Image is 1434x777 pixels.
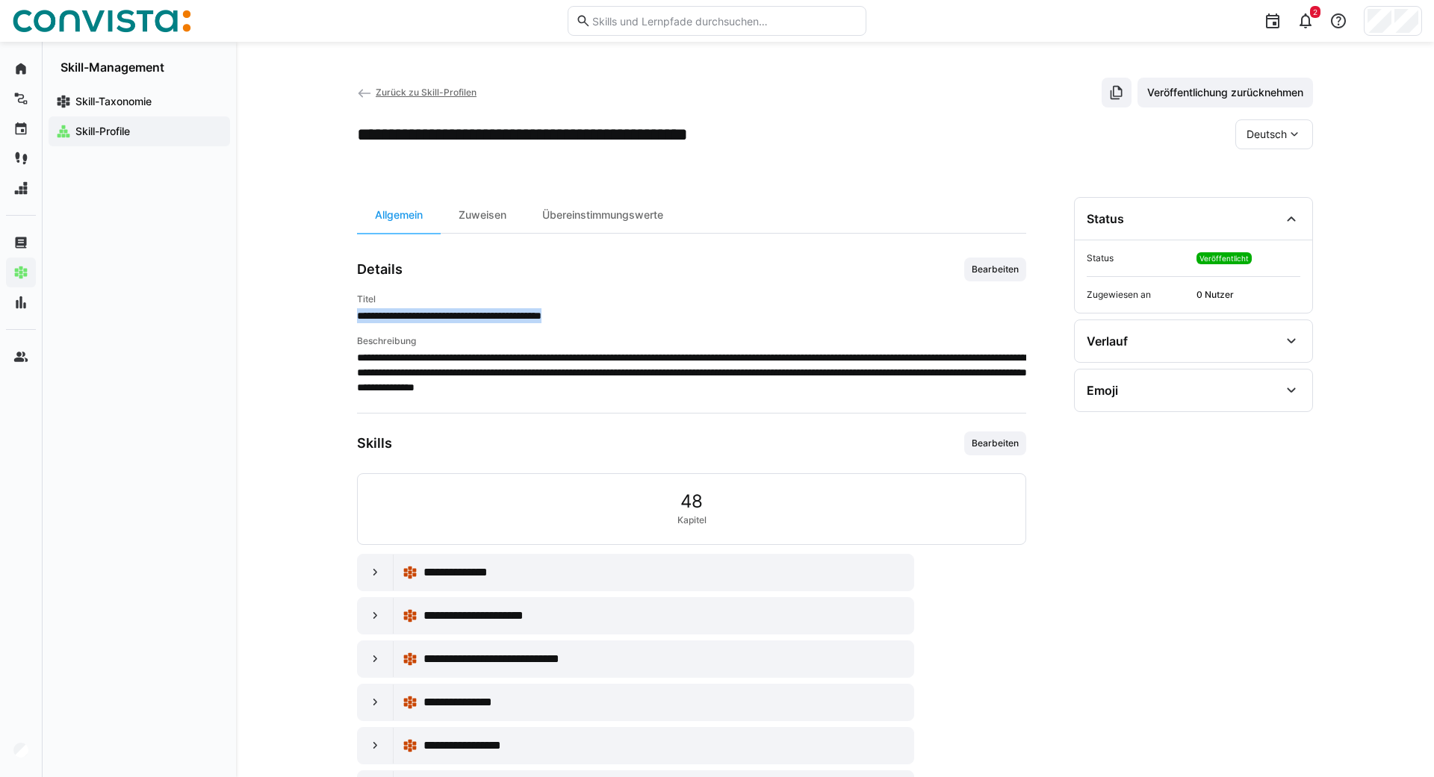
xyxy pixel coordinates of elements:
a: Zurück zu Skill-Profilen [357,87,477,98]
div: Zuweisen [441,197,524,233]
div: Verlauf [1087,334,1128,349]
div: Übereinstimmungswerte [524,197,681,233]
h3: Details [357,261,403,278]
button: Bearbeiten [964,258,1026,281]
span: Status [1087,252,1191,264]
span: Zugewiesen an [1087,289,1191,301]
input: Skills und Lernpfade durchsuchen… [591,14,858,28]
div: Allgemein [357,197,441,233]
h3: Skills [357,435,392,452]
div: Status [1087,211,1124,226]
span: Veröffentlichung zurücknehmen [1145,85,1306,100]
button: Bearbeiten [964,431,1026,455]
span: Bearbeiten [970,263,1020,275]
span: 2 [1313,7,1317,16]
h4: Beschreibung [357,335,1026,347]
span: Veröffentlicht [1199,254,1249,263]
span: Zurück zu Skill-Profilen [376,87,477,98]
button: Veröffentlichung zurücknehmen [1137,78,1313,107]
span: 0 Nutzer [1196,289,1300,301]
span: Bearbeiten [970,437,1020,449]
span: Kapitel [677,514,707,526]
span: 48 [680,492,703,511]
div: Emoji [1087,383,1118,398]
h4: Titel [357,293,1026,305]
span: Deutsch [1247,127,1287,142]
